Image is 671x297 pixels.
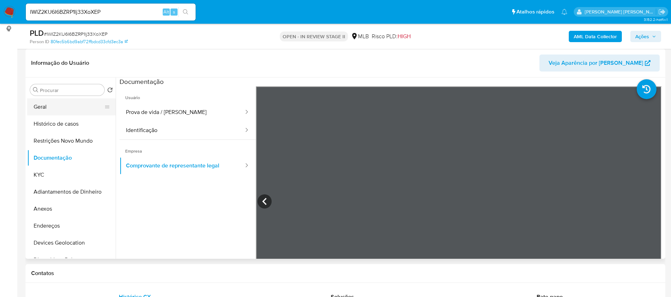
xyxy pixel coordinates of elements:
p: renata.fdelgado@mercadopago.com.br [585,8,656,15]
button: search-icon [178,7,193,17]
p: OPEN - IN REVIEW STAGE II [280,32,348,41]
b: Person ID [30,39,49,45]
a: Sair [658,8,666,16]
button: Histórico de casos [27,115,116,132]
button: Dispositivos Point [27,251,116,268]
span: Ações [635,31,649,42]
h1: Contatos [31,270,660,277]
b: AML Data Collector [574,31,617,42]
button: AML Data Collector [569,31,622,42]
button: Endereços [27,217,116,234]
a: 80fec5b6bd9abf72ffbdcd33cfd3ec3a [51,39,128,45]
button: Anexos [27,200,116,217]
button: Restrições Novo Mundo [27,132,116,149]
button: Retornar ao pedido padrão [107,87,113,95]
button: Procurar [33,87,39,93]
span: Veja Aparência por [PERSON_NAME] [549,55,643,72]
span: Atalhos rápidos [516,8,554,16]
b: PLD [30,27,44,39]
button: Adiantamentos de Dinheiro [27,183,116,200]
span: 3.152.2-hotfix-1 [644,17,667,22]
input: Procurar [40,87,102,93]
button: Veja Aparência por [PERSON_NAME] [539,55,660,72]
div: MLB [351,33,369,40]
span: s [173,8,175,15]
a: Notificações [561,9,567,15]
span: HIGH [398,32,411,40]
button: Documentação [27,149,116,166]
input: Pesquise usuários ou casos... [26,7,196,17]
button: KYC [27,166,116,183]
button: Ações [630,31,661,42]
button: Geral [27,98,110,115]
span: # IWIZ2KU6I6BZRP1lj33XoXEP [44,30,108,38]
h1: Informação do Usuário [31,59,89,67]
button: Devices Geolocation [27,234,116,251]
span: Risco PLD: [372,33,411,40]
span: Alt [163,8,169,15]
